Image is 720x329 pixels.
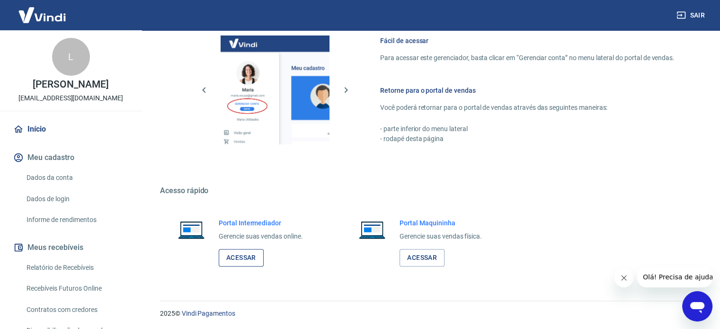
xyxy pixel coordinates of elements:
img: Vindi [11,0,73,29]
img: Imagem da dashboard mostrando o botão de gerenciar conta na sidebar no lado esquerdo [221,36,329,144]
p: Para acessar este gerenciador, basta clicar em “Gerenciar conta” no menu lateral do portal de ven... [380,53,675,63]
a: Relatório de Recebíveis [23,258,130,277]
p: Gerencie suas vendas física. [400,231,482,241]
p: [PERSON_NAME] [33,80,108,89]
img: Imagem de um notebook aberto [352,218,392,241]
a: Dados de login [23,189,130,209]
span: Olá! Precisa de ajuda? [6,7,80,14]
button: Meus recebíveis [11,237,130,258]
a: Acessar [400,249,444,267]
a: Vindi Pagamentos [182,310,235,317]
h5: Acesso rápido [160,186,697,196]
p: - rodapé desta página [380,134,675,144]
a: Informe de rendimentos [23,210,130,230]
div: L [52,38,90,76]
iframe: Botão para abrir a janela de mensagens [682,291,712,321]
iframe: Fechar mensagem [614,268,633,287]
a: Contratos com credores [23,300,130,320]
p: - parte inferior do menu lateral [380,124,675,134]
a: Início [11,119,130,140]
p: Você poderá retornar para o portal de vendas através das seguintes maneiras: [380,103,675,113]
h6: Fácil de acessar [380,36,675,45]
img: Imagem de um notebook aberto [171,218,211,241]
button: Sair [675,7,709,24]
p: [EMAIL_ADDRESS][DOMAIN_NAME] [18,93,123,103]
a: Recebíveis Futuros Online [23,279,130,298]
h6: Retorne para o portal de vendas [380,86,675,95]
a: Dados da conta [23,168,130,187]
p: 2025 © [160,309,697,319]
iframe: Mensagem da empresa [637,267,712,287]
h6: Portal Intermediador [219,218,303,228]
p: Gerencie suas vendas online. [219,231,303,241]
h6: Portal Maquininha [400,218,482,228]
button: Meu cadastro [11,147,130,168]
a: Acessar [219,249,264,267]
